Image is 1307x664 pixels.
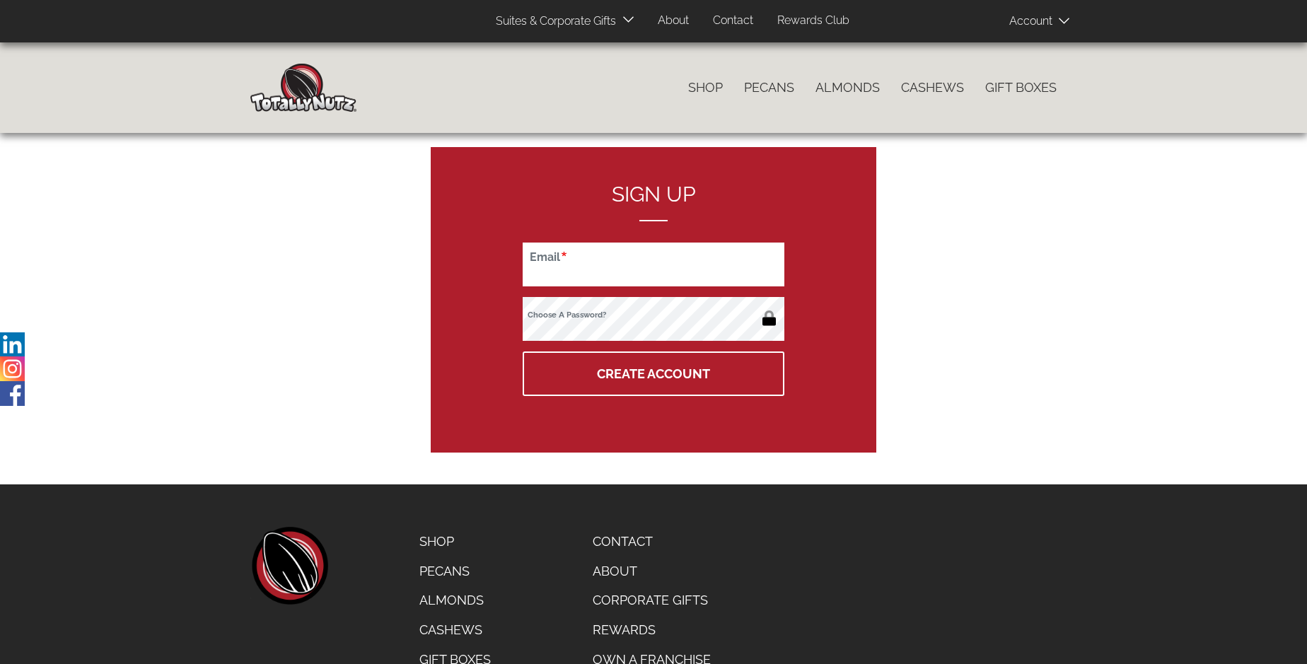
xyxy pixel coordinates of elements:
a: Shop [409,527,501,557]
a: Almonds [409,586,501,615]
a: Contact [702,7,764,35]
img: Home [250,64,356,112]
a: Contact [582,527,721,557]
a: Cashews [890,73,975,103]
a: Suites & Corporate Gifts [485,8,620,35]
a: About [582,557,721,586]
input: Email [523,243,784,286]
a: Pecans [733,73,805,103]
a: Shop [678,73,733,103]
a: Rewards Club [767,7,860,35]
a: Pecans [409,557,501,586]
a: Cashews [409,615,501,645]
a: Almonds [805,73,890,103]
a: Gift Boxes [975,73,1067,103]
a: About [647,7,699,35]
h2: Sign up [523,182,784,221]
button: Create Account [523,351,784,396]
a: Rewards [582,615,721,645]
a: Corporate Gifts [582,586,721,615]
a: home [250,527,328,605]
